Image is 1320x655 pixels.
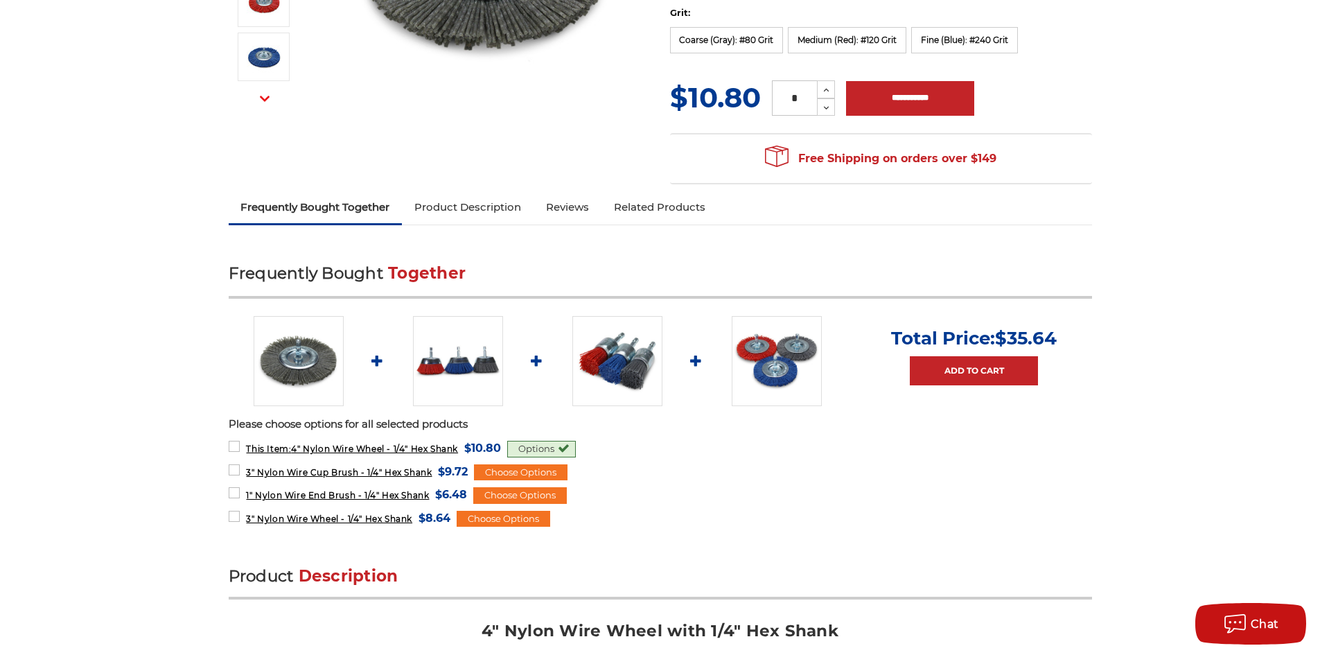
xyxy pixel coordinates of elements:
span: $10.80 [670,80,761,114]
a: Add to Cart [910,356,1038,385]
div: Options [507,441,576,457]
span: $35.64 [995,327,1057,349]
span: Together [388,263,466,283]
p: Please choose options for all selected products [229,417,1092,433]
a: Reviews [534,192,601,222]
span: 4" Nylon Wire Wheel - 1/4" Hex Shank [246,444,458,454]
span: Frequently Bought [229,263,383,283]
strong: This Item: [246,444,291,454]
a: Related Products [601,192,718,222]
div: Choose Options [474,464,567,481]
label: Grit: [670,6,1092,20]
button: Next [248,84,281,114]
span: Description [299,566,398,586]
button: Chat [1195,603,1306,645]
span: $8.64 [419,509,450,527]
div: Choose Options [473,487,567,504]
a: Product Description [402,192,534,222]
img: 4" Nylon Wire Wheel - 1/4" Hex Shank [247,40,281,74]
span: Free Shipping on orders over $149 [765,145,996,173]
span: Chat [1251,618,1279,631]
img: 4 inch nylon wire wheel for drill [254,316,344,406]
h2: 4" Nylon Wire Wheel with 1/4" Hex Shank [229,620,1092,652]
span: $6.48 [435,485,467,504]
div: Choose Options [457,511,550,527]
span: 3" Nylon Wire Wheel - 1/4" Hex Shank [246,514,412,524]
span: Product [229,566,294,586]
span: 1" Nylon Wire End Brush - 1/4" Hex Shank [246,490,429,500]
p: Total Price: [891,327,1057,349]
span: $10.80 [464,439,501,457]
span: 3" Nylon Wire Cup Brush - 1/4" Hex Shank [246,467,432,478]
a: Frequently Bought Together [229,192,403,222]
span: $9.72 [438,462,468,481]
